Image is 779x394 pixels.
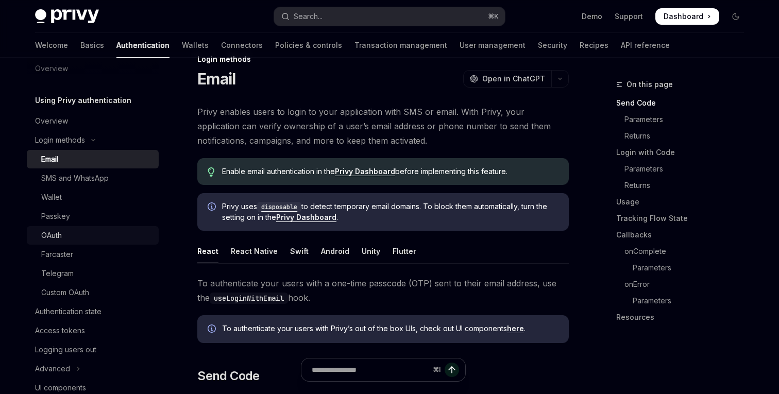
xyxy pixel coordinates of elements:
a: disposable [257,202,301,211]
div: React [197,239,218,263]
span: On this page [626,78,673,91]
button: Send message [445,363,459,377]
a: here [507,324,524,333]
svg: Info [208,202,218,213]
a: Usage [616,194,752,210]
a: Basics [80,33,104,58]
div: UI components [35,382,86,394]
a: Connectors [221,33,263,58]
div: Email [41,153,58,165]
a: Email [27,150,159,168]
a: Support [615,11,643,22]
a: Returns [616,128,752,144]
span: Privy enables users to login to your application with SMS or email. With Privy, your application ... [197,105,569,148]
button: Toggle Login methods section [27,131,159,149]
a: Send Code [616,95,752,111]
a: Telegram [27,264,159,283]
a: API reference [621,33,670,58]
a: Resources [616,309,752,326]
a: Parameters [616,293,752,309]
a: Parameters [616,161,752,177]
div: Android [321,239,349,263]
div: Farcaster [41,248,73,261]
a: Parameters [616,260,752,276]
span: To authenticate your users with Privy’s out of the box UIs, check out UI components . [222,323,558,334]
a: Security [538,33,567,58]
a: Wallet [27,188,159,207]
a: Policies & controls [275,33,342,58]
code: useLoginWithEmail [210,293,288,304]
div: Logging users out [35,344,96,356]
div: Unity [362,239,380,263]
a: Welcome [35,33,68,58]
a: SMS and WhatsApp [27,169,159,187]
div: Access tokens [35,324,85,337]
a: Custom OAuth [27,283,159,302]
div: Login methods [35,134,85,146]
div: Swift [290,239,309,263]
a: Recipes [580,33,608,58]
button: Toggle dark mode [727,8,744,25]
a: Parameters [616,111,752,128]
svg: Tip [208,167,215,177]
a: Passkey [27,207,159,226]
span: ⌘ K [488,12,499,21]
a: Tracking Flow State [616,210,752,227]
a: onComplete [616,243,752,260]
input: Ask a question... [312,358,429,381]
div: Custom OAuth [41,286,89,299]
a: Farcaster [27,245,159,264]
div: Flutter [393,239,416,263]
div: Advanced [35,363,70,375]
code: disposable [257,202,301,212]
a: Returns [616,177,752,194]
h1: Email [197,70,235,88]
div: Search... [294,10,323,23]
a: OAuth [27,226,159,245]
a: Privy Dashboard [276,213,336,222]
div: Overview [35,115,68,127]
div: OAuth [41,229,62,242]
a: Login with Code [616,144,752,161]
span: Dashboard [664,11,703,22]
div: Authentication state [35,305,101,318]
span: To authenticate your users with a one-time passcode (OTP) sent to their email address, use the hook. [197,276,569,305]
a: Transaction management [354,33,447,58]
div: Passkey [41,210,70,222]
span: Open in ChatGPT [482,74,545,84]
div: SMS and WhatsApp [41,172,109,184]
a: Callbacks [616,227,752,243]
a: onError [616,276,752,293]
button: Open in ChatGPT [463,70,551,88]
a: Overview [27,112,159,130]
img: dark logo [35,9,99,24]
a: User management [460,33,526,58]
a: Authentication state [27,302,159,321]
svg: Info [208,324,218,335]
div: Telegram [41,267,74,280]
button: Open search [274,7,505,26]
div: React Native [231,239,278,263]
button: Toggle Advanced section [27,359,159,378]
a: Logging users out [27,340,159,359]
div: Login methods [197,54,569,64]
a: Privy Dashboard [335,167,395,176]
div: Wallet [41,191,62,203]
a: Dashboard [655,8,719,25]
span: Privy uses to detect temporary email domains. To block them automatically, turn the setting on in... [222,201,558,222]
a: Authentication [116,33,170,58]
a: Access tokens [27,321,159,340]
span: Enable email authentication in the before implementing this feature. [222,166,558,177]
h5: Using Privy authentication [35,94,131,107]
a: Demo [582,11,602,22]
a: Wallets [182,33,209,58]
